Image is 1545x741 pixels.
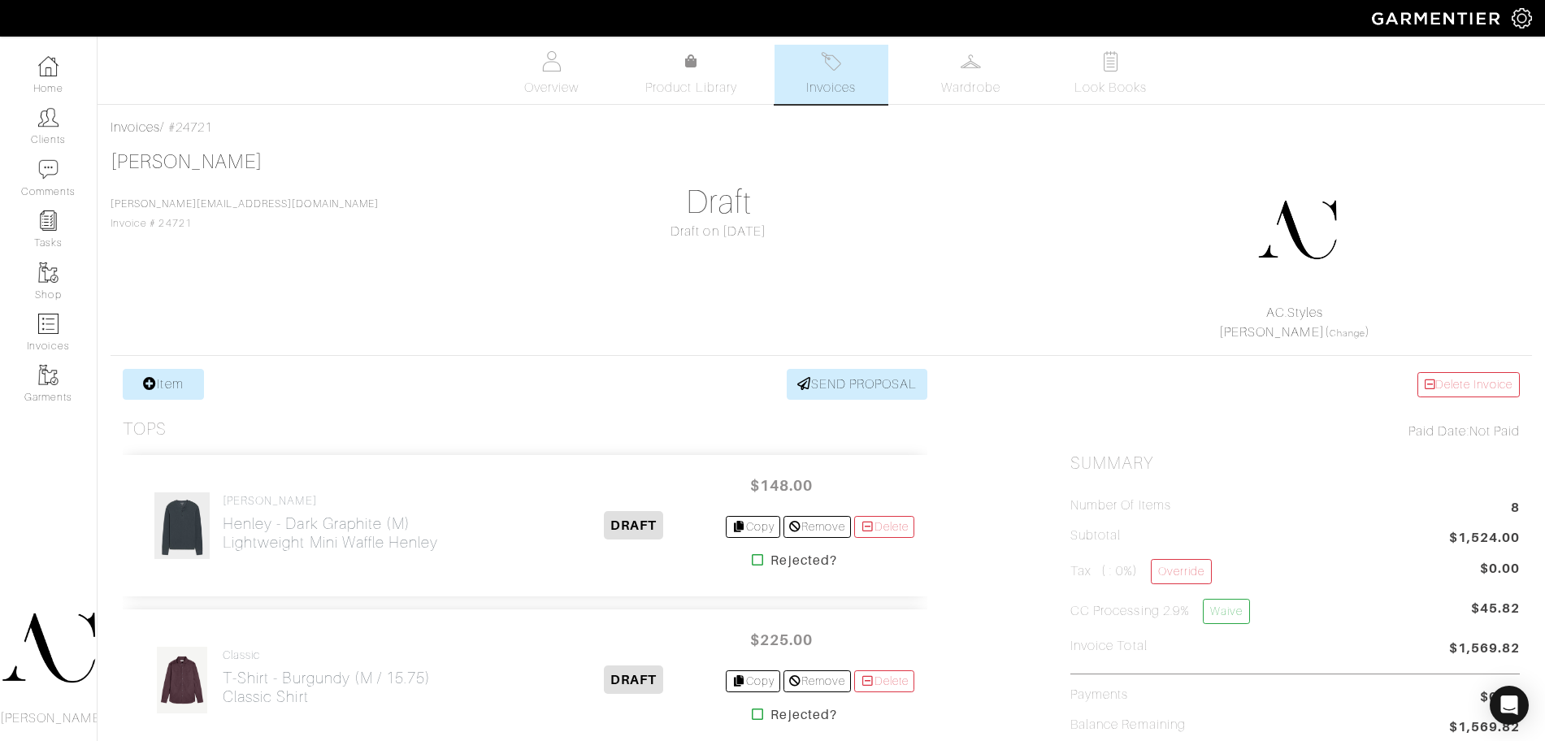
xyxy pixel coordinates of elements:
[111,198,379,229] span: Invoice # 24721
[1417,372,1520,397] a: Delete Invoice
[494,222,944,241] div: Draft on [DATE]
[1070,453,1520,474] h2: Summary
[635,52,749,97] a: Product Library
[38,210,59,231] img: reminder-icon-8004d30b9f0a5d33ae49ab947aed9ed385cf756f9e5892f1edd6e32f2345188e.png
[806,78,856,97] span: Invoices
[1151,559,1212,584] a: Override
[1070,528,1121,544] h5: Subtotal
[1449,528,1520,550] span: $1,524.00
[111,120,160,135] a: Invoices
[1070,687,1128,703] h5: Payments
[1480,559,1520,578] span: $0.00
[38,107,59,128] img: clients-icon-6bae9207a08558b7cb47a8932f037763ab4055f8c8b6bfacd5dc20c3e0201464.png
[604,511,663,539] span: DRAFT
[941,78,1000,97] span: Wardrobe
[1219,325,1325,340] a: [PERSON_NAME]
[38,262,59,283] img: garments-icon-b7da505a4dc4fd61783c78ac3ca0ef83fa9d6f193b1c9dc38574b1d14d53ca28.png
[154,492,210,560] img: FYwbPHuqW2KDJdWZy3C3oNJY
[1364,4,1512,32] img: garmentier-logo-header-white-b43fb05a5012e4ada735d5af1a66efaba907eab6374d6393d1fbf88cb4ef424d.png
[770,705,836,725] strong: Rejected?
[1449,717,1520,739] span: $1,569.82
[1077,303,1512,342] div: ( )
[1070,422,1520,441] div: Not Paid
[821,51,841,71] img: orders-27d20c2124de7fd6de4e0e44c1d41de31381a507db9b33961299e4e07d508b8c.svg
[223,669,432,706] h2: T-Shirt - Burgundy (M / 15.75) Classic Shirt
[1471,599,1520,630] span: $45.82
[854,516,914,538] a: Delete
[223,648,432,706] a: Classic T-Shirt - Burgundy (M / 15.75)Classic Shirt
[1203,599,1250,624] a: Waive
[38,159,59,180] img: comment-icon-a0a6a9ef722e966f86d9cbdc48e553b5cf19dbc54f86b18d962a5391bc8f6eb6.png
[854,670,914,692] a: Delete
[645,78,737,97] span: Product Library
[1449,639,1520,661] span: $1,569.82
[1070,639,1148,654] h5: Invoice Total
[1480,687,1520,707] span: $0.00
[223,648,432,662] h4: Classic
[914,45,1028,104] a: Wardrobe
[38,56,59,76] img: dashboard-icon-dbcd8f5a0b271acd01030246c82b418ddd0df26cd7fceb0bd07c9910d44c42f6.png
[1330,328,1365,338] a: Change
[732,622,830,657] span: $225.00
[770,551,836,570] strong: Rejected?
[156,646,208,714] img: VTJPqFuo6fV2utLWAFgF9yqG
[1070,717,1186,733] h5: Balance Remaining
[726,670,780,692] a: Copy
[1266,305,1323,320] a: AC.Styles
[111,198,379,210] a: [PERSON_NAME][EMAIL_ADDRESS][DOMAIN_NAME]
[726,516,780,538] a: Copy
[524,78,579,97] span: Overview
[1408,424,1469,439] span: Paid Date:
[1512,8,1532,28] img: gear-icon-white-bd11855cb880d31180b6d7d6211b90ccbf57a29d726f0c71d8c61bd08dd39cc2.png
[38,365,59,385] img: garments-icon-b7da505a4dc4fd61783c78ac3ca0ef83fa9d6f193b1c9dc38574b1d14d53ca28.png
[1070,599,1250,624] h5: CC Processing 2.9%
[1511,498,1520,520] span: 8
[1074,78,1147,97] span: Look Books
[732,468,830,503] span: $148.00
[223,494,439,508] h4: [PERSON_NAME]
[223,514,439,552] h2: Henley - Dark Graphite (M) Lightweight Mini Waffle Henley
[123,419,167,440] h3: Tops
[123,369,204,400] a: Item
[38,314,59,334] img: orders-icon-0abe47150d42831381b5fb84f609e132dff9fe21cb692f30cb5eec754e2cba89.png
[495,45,609,104] a: Overview
[223,494,439,552] a: [PERSON_NAME] Henley - Dark Graphite (M)Lightweight Mini Waffle Henley
[1100,51,1121,71] img: todo-9ac3debb85659649dc8f770b8b6100bb5dab4b48dedcbae339e5042a72dfd3cc.svg
[783,516,851,538] a: Remove
[961,51,981,71] img: wardrobe-487a4870c1b7c33e795ec22d11cfc2ed9d08956e64fb3008fe2437562e282088.svg
[111,118,1532,137] div: / #24721
[783,670,851,692] a: Remove
[604,665,663,694] span: DRAFT
[775,45,888,104] a: Invoices
[1070,559,1212,584] h5: Tax ( : 0%)
[1490,686,1529,725] div: Open Intercom Messenger
[494,183,944,222] h1: Draft
[541,51,562,71] img: basicinfo-40fd8af6dae0f16599ec9e87c0ef1c0a1fdea2edbe929e3d69a839185d80c458.svg
[1054,45,1168,104] a: Look Books
[787,369,928,400] a: SEND PROPOSAL
[1070,498,1171,513] h5: Number of Items
[111,151,263,172] a: [PERSON_NAME]
[1256,189,1338,271] img: DupYt8CPKc6sZyAt3svX5Z74.png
